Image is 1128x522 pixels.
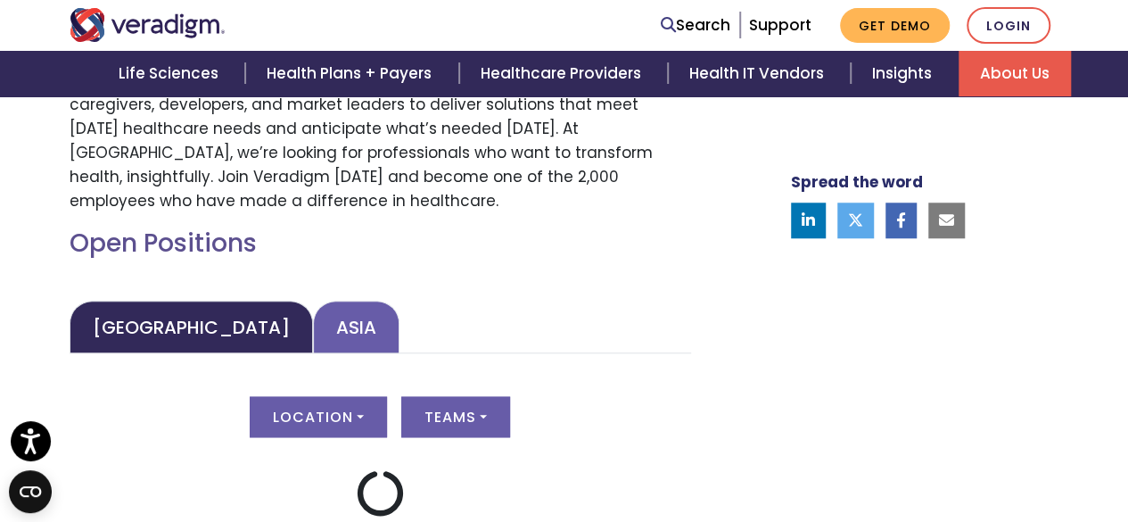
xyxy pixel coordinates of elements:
a: About Us [959,51,1071,96]
a: Support [749,14,811,36]
button: Location [250,396,387,437]
a: Health Plans + Payers [245,51,458,96]
a: Asia [313,301,399,353]
button: Teams [401,396,510,437]
a: Life Sciences [97,51,245,96]
h2: Open Positions [70,228,691,259]
p: Join a passionate team of dedicated associates who work side-by-side with caregivers, developers,... [70,68,691,213]
a: Healthcare Providers [459,51,668,96]
a: Health IT Vendors [668,51,851,96]
a: Get Demo [840,8,950,43]
img: Veradigm logo [70,8,226,42]
strong: Spread the word [791,171,923,193]
a: Search [661,13,730,37]
a: Insights [851,51,959,96]
a: Login [967,7,1050,44]
button: Open CMP widget [9,470,52,513]
a: [GEOGRAPHIC_DATA] [70,301,313,353]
